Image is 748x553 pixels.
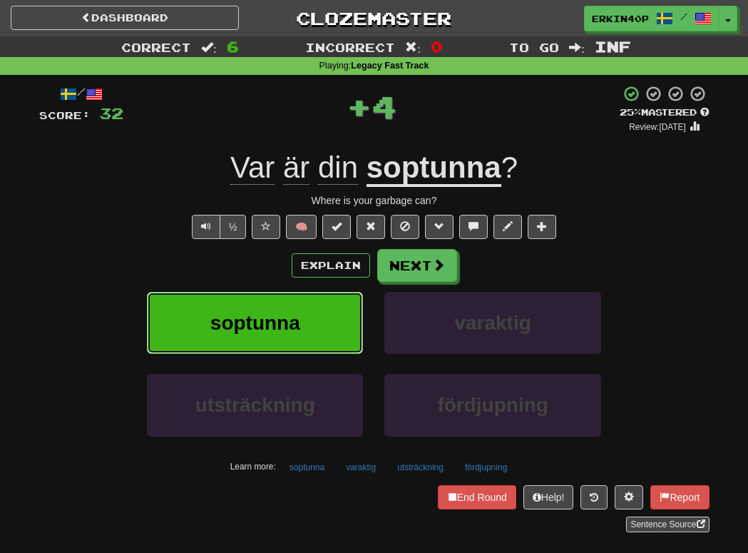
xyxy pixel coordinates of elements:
button: Round history (alt+y) [580,485,608,509]
button: Reset to 0% Mastered (alt+r) [357,215,385,239]
span: Correct [121,40,191,54]
div: / [39,85,123,103]
button: ½ [220,215,247,239]
span: fördjupning [437,394,548,416]
span: Score: [39,109,91,121]
button: fördjupning [384,374,600,436]
button: Explain [292,253,370,278]
button: soptunna [147,292,363,354]
span: : [569,41,585,54]
span: + [347,85,372,128]
button: Report [650,485,709,509]
button: varaktig [338,457,384,478]
button: Grammar (alt+g) [425,215,454,239]
small: Review: [DATE] [629,122,686,132]
span: 4 [372,88,396,124]
button: Favorite sentence (alt+f) [252,215,280,239]
button: utsträckning [147,374,363,436]
span: är [283,151,309,185]
button: Discuss sentence (alt+u) [459,215,488,239]
span: / [680,11,687,21]
a: Sentence Source [626,517,709,532]
span: soptunna [210,312,300,334]
small: Learn more: [230,462,276,472]
strong: Legacy Fast Track [351,61,429,71]
span: : [405,41,421,54]
button: fördjupning [457,457,515,478]
a: Erkin40p / [584,6,719,31]
div: Where is your garbage can? [39,193,709,208]
span: 0 [431,38,443,55]
span: varaktig [454,312,531,334]
span: utsträckning [195,394,315,416]
span: 6 [227,38,239,55]
button: End Round [438,485,516,509]
span: ? [501,151,518,184]
span: din [318,151,358,185]
span: 32 [99,104,123,122]
span: 25 % [620,106,641,118]
div: Mastered [620,106,709,119]
span: : [201,41,217,54]
button: utsträckning [389,457,451,478]
div: Text-to-speech controls [189,215,247,239]
u: soptunna [367,151,501,187]
button: Next [377,249,457,282]
span: Erkin40p [592,12,649,25]
span: To go [509,40,559,54]
a: Dashboard [11,6,239,30]
span: Inf [595,38,631,55]
button: soptunna [282,457,332,478]
button: Ignore sentence (alt+i) [391,215,419,239]
button: Set this sentence to 100% Mastered (alt+m) [322,215,351,239]
span: Incorrect [305,40,395,54]
button: Edit sentence (alt+d) [493,215,522,239]
button: Help! [523,485,574,509]
button: Add to collection (alt+a) [528,215,556,239]
button: 🧠 [286,215,317,239]
span: Var [230,151,275,185]
a: Clozemaster [260,6,488,31]
button: Play sentence audio (ctl+space) [192,215,220,239]
button: varaktig [384,292,600,354]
